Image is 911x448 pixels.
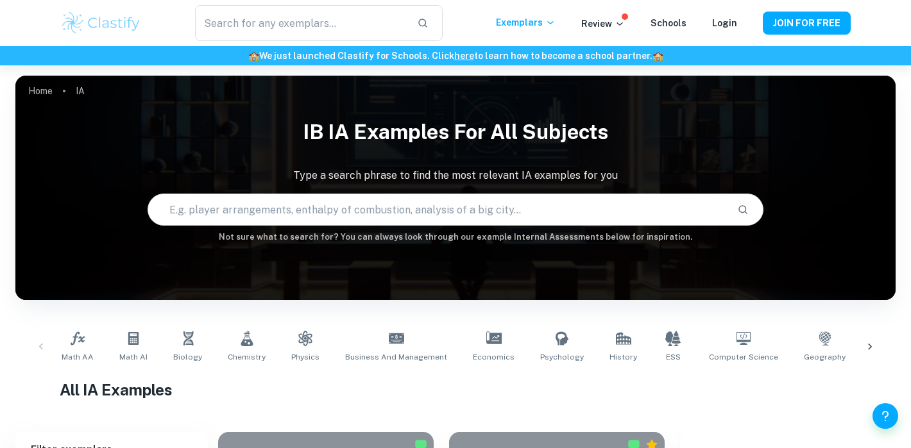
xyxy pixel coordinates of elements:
span: Chemistry [228,351,266,363]
span: ESS [666,351,681,363]
span: Geography [804,351,846,363]
p: Review [581,17,625,31]
a: Login [712,18,737,28]
span: 🏫 [248,51,259,61]
input: E.g. player arrangements, enthalpy of combustion, analysis of a big city... [148,192,727,228]
p: IA [76,84,85,98]
button: Help and Feedback [873,403,898,429]
h6: Not sure what to search for? You can always look through our example Internal Assessments below f... [15,231,896,244]
h1: All IA Examples [60,378,852,401]
span: Biology [173,351,202,363]
span: History [609,351,637,363]
p: Type a search phrase to find the most relevant IA examples for you [15,168,896,183]
a: here [454,51,474,61]
span: Math AA [62,351,94,363]
span: Psychology [540,351,584,363]
input: Search for any exemplars... [195,5,407,41]
img: Clastify logo [60,10,142,36]
span: 🏫 [652,51,663,61]
span: Computer Science [709,351,778,363]
span: Business and Management [345,351,447,363]
h1: IB IA examples for all subjects [15,112,896,153]
p: Exemplars [496,15,556,29]
h6: We just launched Clastify for Schools. Click to learn how to become a school partner. [3,49,908,63]
button: JOIN FOR FREE [763,12,851,35]
a: Schools [651,18,686,28]
span: Economics [473,351,515,363]
a: Home [28,82,53,100]
button: Search [732,199,754,220]
span: Math AI [119,351,148,363]
span: Physics [291,351,319,363]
